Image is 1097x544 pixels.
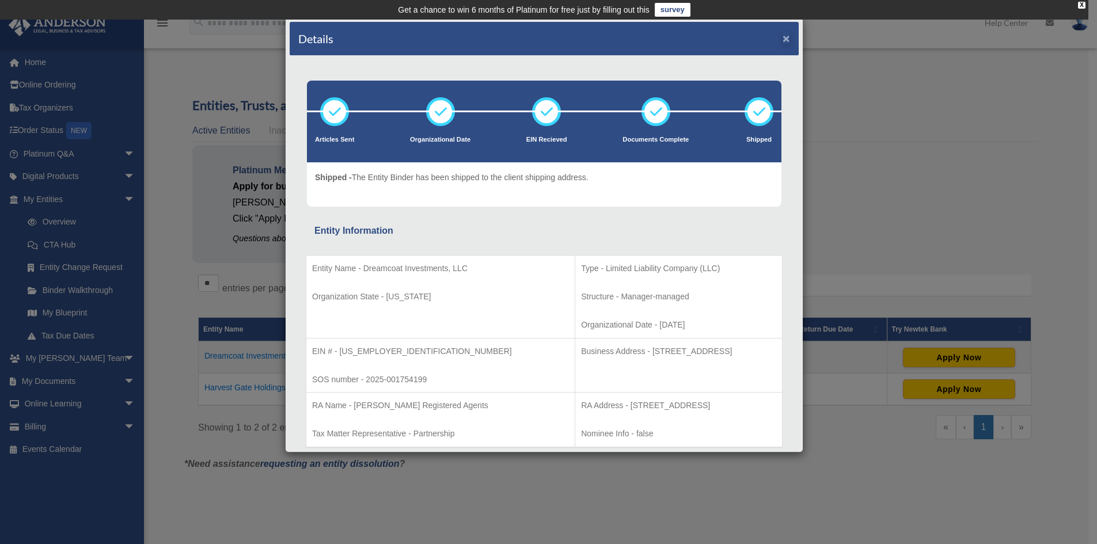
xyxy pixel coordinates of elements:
[581,344,776,359] p: Business Address - [STREET_ADDRESS]
[312,344,569,359] p: EIN # - [US_EMPLOYER_IDENTIFICATION_NUMBER]
[745,134,773,146] p: Shipped
[581,427,776,441] p: Nominee Info - false
[1078,2,1085,9] div: close
[410,134,470,146] p: Organizational Date
[312,398,569,413] p: RA Name - [PERSON_NAME] Registered Agents
[526,134,567,146] p: EIN Recieved
[581,261,776,276] p: Type - Limited Liability Company (LLC)
[622,134,689,146] p: Documents Complete
[783,32,790,44] button: ×
[655,3,690,17] a: survey
[298,31,333,47] h4: Details
[315,173,352,182] span: Shipped -
[315,170,589,185] p: The Entity Binder has been shipped to the client shipping address.
[581,290,776,304] p: Structure - Manager-managed
[312,290,569,304] p: Organization State - [US_STATE]
[315,134,354,146] p: Articles Sent
[312,427,569,441] p: Tax Matter Representative - Partnership
[581,398,776,413] p: RA Address - [STREET_ADDRESS]
[581,318,776,332] p: Organizational Date - [DATE]
[312,372,569,387] p: SOS number - 2025-001754199
[314,223,774,239] div: Entity Information
[398,3,650,17] div: Get a chance to win 6 months of Platinum for free just by filling out this
[312,261,569,276] p: Entity Name - Dreamcoat Investments, LLC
